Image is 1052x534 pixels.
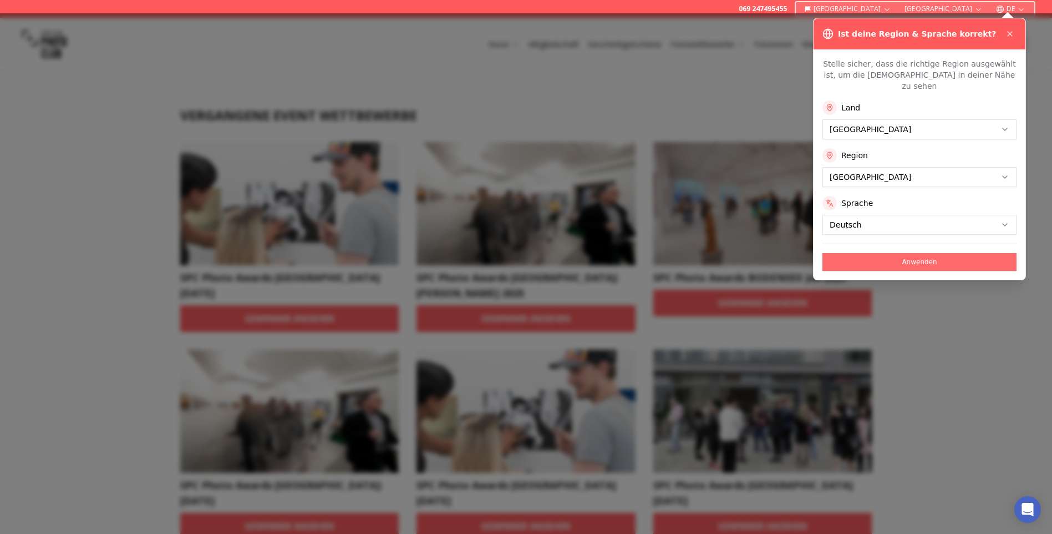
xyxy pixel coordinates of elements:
button: Anwenden [822,253,1017,271]
div: Open Intercom Messenger [1014,496,1041,523]
label: Sprache [841,198,873,209]
h3: Ist deine Region & Sprache korrekt? [838,28,996,39]
button: [GEOGRAPHIC_DATA] [900,2,987,16]
label: Land [841,102,860,113]
button: [GEOGRAPHIC_DATA] [800,2,896,16]
label: Region [841,150,868,161]
button: DE [992,2,1030,16]
a: 069 247495455 [739,4,787,13]
p: Stelle sicher, dass die richtige Region ausgewählt ist, um die [DEMOGRAPHIC_DATA] in deiner Nähe ... [822,58,1017,92]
